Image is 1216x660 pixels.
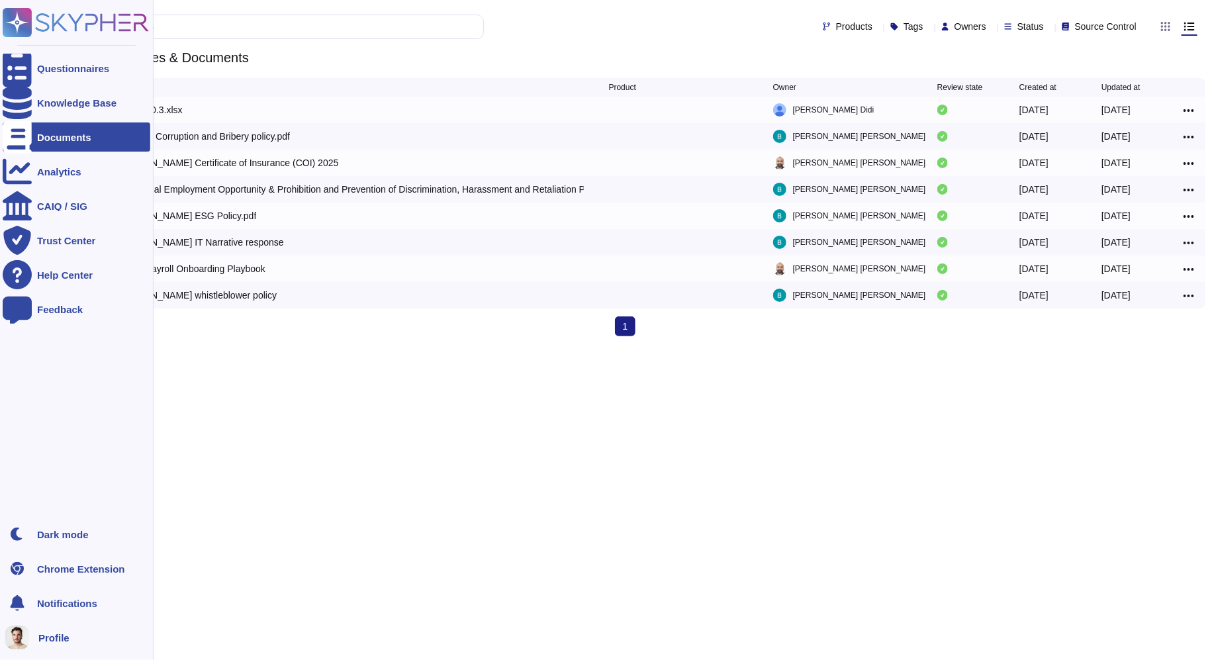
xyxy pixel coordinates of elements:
[1019,209,1049,222] div: [DATE]
[1019,183,1049,196] div: [DATE]
[773,236,786,249] img: user
[37,132,91,142] div: Documents
[1101,209,1131,222] div: [DATE]
[37,236,95,246] div: Trust Center
[1101,289,1131,302] div: [DATE]
[773,103,786,117] img: user
[1019,262,1049,275] div: [DATE]
[1019,236,1049,249] div: [DATE]
[937,83,983,91] span: Review state
[1019,156,1049,169] div: [DATE]
[113,48,256,68] span: Policies & Documents
[116,262,265,275] div: Global Payroll Onboarding Playbook
[793,183,926,196] span: [PERSON_NAME] [PERSON_NAME]
[3,554,150,583] a: Chrome Extension
[773,262,786,275] img: user
[37,530,89,540] div: Dark mode
[904,22,923,31] span: Tags
[793,289,926,302] span: [PERSON_NAME] [PERSON_NAME]
[836,22,872,31] span: Products
[3,54,150,83] a: Questionnaires
[1019,130,1049,143] div: [DATE]
[37,598,97,608] span: Notifications
[52,15,483,38] input: Search by keywords
[37,167,81,177] div: Analytics
[116,209,256,222] div: [PERSON_NAME] ESG Policy.pdf
[3,122,150,152] a: Documents
[1101,262,1131,275] div: [DATE]
[773,156,786,169] img: user
[1101,130,1131,143] div: [DATE]
[773,209,786,222] img: user
[5,626,29,649] img: user
[37,270,93,280] div: Help Center
[1019,103,1049,117] div: [DATE]
[1019,83,1056,91] span: Created at
[116,183,584,196] div: Deel Equal Employment Opportunity & Prohibition and Prevention of Discrimination, Harassment and ...
[955,22,986,31] span: Owners
[615,316,636,336] span: 1
[116,289,277,302] div: [PERSON_NAME] whistleblower policy
[773,83,796,91] span: Owner
[37,564,125,574] div: Chrome Extension
[3,260,150,289] a: Help Center
[1075,22,1137,31] span: Source Control
[1101,156,1131,169] div: [DATE]
[1101,183,1131,196] div: [DATE]
[116,236,283,249] div: [PERSON_NAME] IT Narrative response
[37,201,87,211] div: CAIQ / SIG
[1019,289,1049,302] div: [DATE]
[1017,22,1044,31] span: Status
[793,156,926,169] span: [PERSON_NAME] [PERSON_NAME]
[37,305,83,314] div: Feedback
[773,130,786,143] img: user
[773,183,786,196] img: user
[116,130,290,143] div: Deel Anti Corruption and Bribery policy.pdf
[3,226,150,255] a: Trust Center
[793,236,926,249] span: [PERSON_NAME] [PERSON_NAME]
[116,156,338,169] div: [PERSON_NAME] Certificate of Insurance (COI) 2025
[793,103,874,117] span: [PERSON_NAME] Didi
[3,295,150,324] a: Feedback
[38,633,70,643] span: Profile
[3,157,150,186] a: Analytics
[1101,103,1131,117] div: [DATE]
[37,98,117,108] div: Knowledge Base
[3,191,150,220] a: CAIQ / SIG
[609,83,636,91] span: Product
[1101,236,1131,249] div: [DATE]
[3,623,38,652] button: user
[793,262,926,275] span: [PERSON_NAME] [PERSON_NAME]
[773,289,786,302] img: user
[793,130,926,143] span: [PERSON_NAME] [PERSON_NAME]
[793,209,926,222] span: [PERSON_NAME] [PERSON_NAME]
[3,88,150,117] a: Knowledge Base
[37,64,109,73] div: Questionnaires
[1101,83,1141,91] span: Updated at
